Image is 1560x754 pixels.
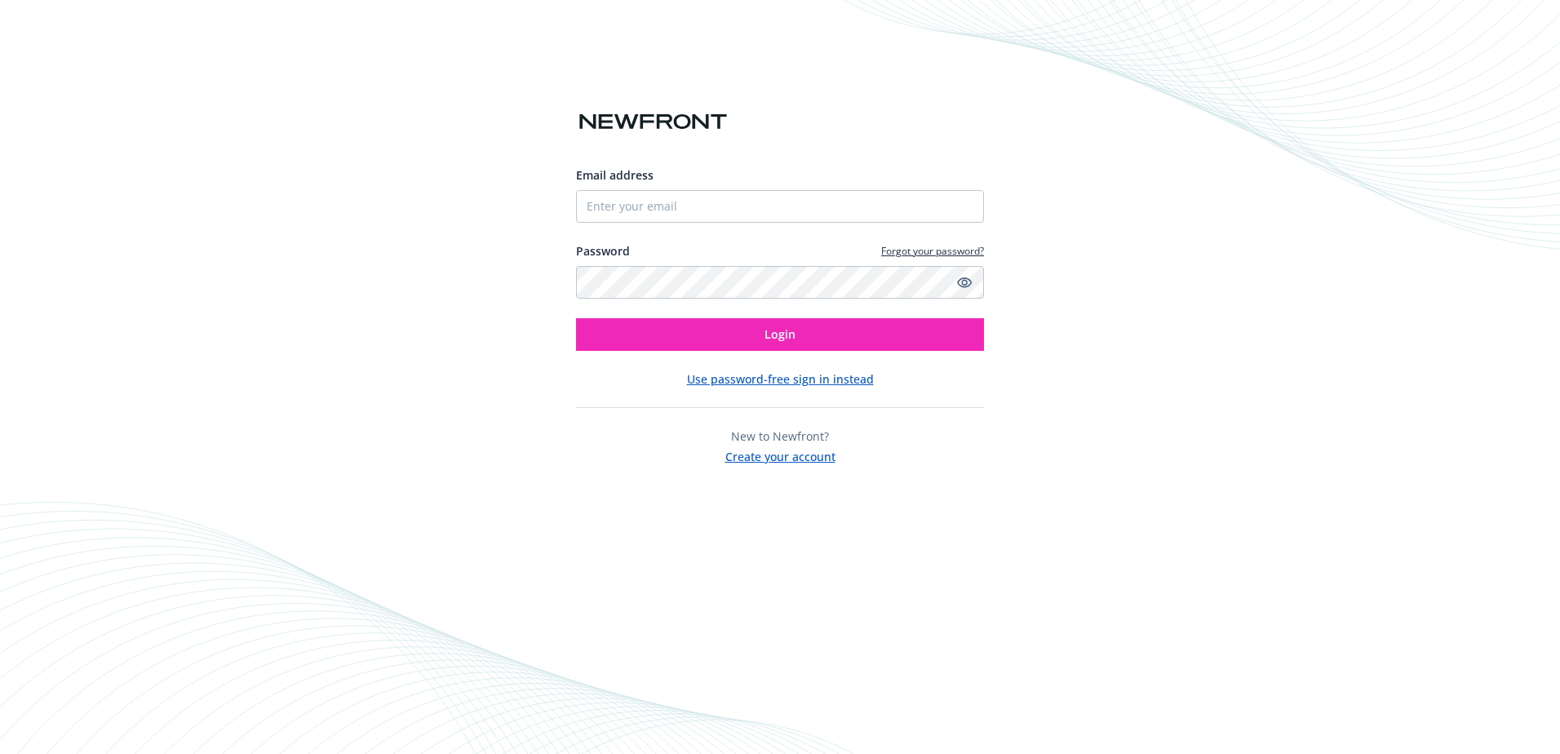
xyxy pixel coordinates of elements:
[576,318,984,351] button: Login
[731,428,829,444] span: New to Newfront?
[576,167,654,183] span: Email address
[955,273,974,292] a: Show password
[576,266,984,299] input: Enter your password
[687,370,874,388] button: Use password-free sign in instead
[881,244,984,258] a: Forgot your password?
[576,190,984,223] input: Enter your email
[725,445,835,465] button: Create your account
[576,108,730,136] img: Newfront logo
[764,326,796,342] span: Login
[576,242,630,259] label: Password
